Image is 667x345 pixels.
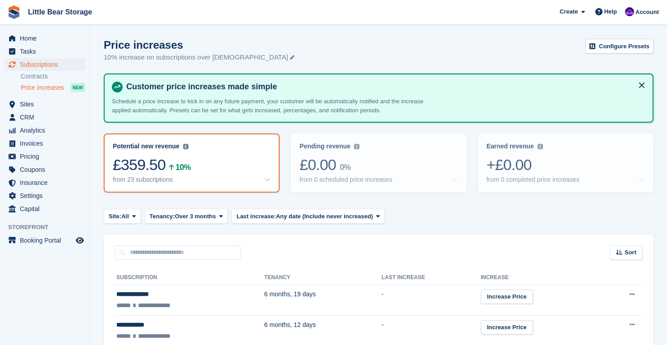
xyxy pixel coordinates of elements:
[340,164,350,170] div: 0%
[20,234,74,247] span: Booking Portal
[20,111,74,124] span: CRM
[24,5,96,19] a: Little Bear Storage
[487,143,534,150] div: Earned revenue
[5,202,85,215] a: menu
[264,290,316,298] span: 6 months, 19 days
[625,7,634,16] img: Henry Hastings
[5,45,85,58] a: menu
[538,144,543,149] img: icon-info-grey-7440780725fd019a000dd9b08b2336e03edf1995a4989e88bcd33f0948082b44.svg
[123,82,645,92] h4: Customer price increases made simple
[481,271,600,285] th: Increase
[20,32,74,45] span: Home
[5,234,85,247] a: menu
[5,58,85,71] a: menu
[109,212,121,221] span: Site:
[236,212,276,221] span: Last increase:
[112,97,428,115] p: Schedule a price increase to kick in on any future payment, your customer will be automatically n...
[175,164,190,170] div: 10%
[299,156,457,174] div: £0.00
[5,189,85,202] a: menu
[20,58,74,71] span: Subscriptions
[74,235,85,246] a: Preview store
[560,7,578,16] span: Create
[5,32,85,45] a: menu
[481,320,533,335] a: Increase Price
[478,133,653,193] a: Earned revenue +£0.00 from 0 completed price increases
[5,150,85,163] a: menu
[21,83,85,92] a: Price increases NEW
[5,111,85,124] a: menu
[20,137,74,150] span: Invoices
[145,209,228,224] button: Tenancy: Over 3 months
[635,8,659,17] span: Account
[175,212,216,221] span: Over 3 months
[487,176,580,184] div: from 0 completed price increases
[5,163,85,176] a: menu
[264,321,316,328] span: 6 months, 12 days
[604,7,617,16] span: Help
[113,176,173,184] div: from 23 subscriptions
[183,144,189,149] img: icon-info-grey-7440780725fd019a000dd9b08b2336e03edf1995a4989e88bcd33f0948082b44.svg
[21,72,85,81] a: Contracts
[264,271,382,285] th: Tenancy
[20,45,74,58] span: Tasks
[20,163,74,176] span: Coupons
[5,98,85,110] a: menu
[113,143,179,150] div: Potential new revenue
[382,271,481,285] th: Last increase
[20,189,74,202] span: Settings
[104,133,280,193] a: Potential new revenue £359.50 10% from 23 subscriptions
[231,209,385,224] button: Last increase: Any date (Include never increased)
[20,98,74,110] span: Sites
[70,83,85,92] div: NEW
[290,133,466,193] a: Pending revenue £0.00 0% from 0 scheduled price increases
[487,156,644,174] div: +£0.00
[20,176,74,189] span: Insurance
[625,248,636,257] span: Sort
[382,285,481,316] td: -
[299,176,392,184] div: from 0 scheduled price increases
[8,223,90,232] span: Storefront
[5,124,85,137] a: menu
[104,209,141,224] button: Site: All
[20,202,74,215] span: Capital
[20,124,74,137] span: Analytics
[115,271,264,285] th: Subscription
[585,39,653,54] a: Configure Presets
[276,212,373,221] span: Any date (Include never increased)
[481,290,533,304] a: Increase Price
[20,150,74,163] span: Pricing
[104,39,294,51] h1: Price increases
[121,212,129,221] span: All
[5,137,85,150] a: menu
[299,143,350,150] div: Pending revenue
[104,52,294,63] p: 10% increase on subscriptions over [DEMOGRAPHIC_DATA]
[5,176,85,189] a: menu
[150,212,175,221] span: Tenancy:
[7,5,21,19] img: stora-icon-8386f47178a22dfd0bd8f6a31ec36ba5ce8667c1dd55bd0f319d3a0aa187defe.svg
[21,83,64,92] span: Price increases
[354,144,359,149] img: icon-info-grey-7440780725fd019a000dd9b08b2336e03edf1995a4989e88bcd33f0948082b44.svg
[113,156,271,174] div: £359.50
